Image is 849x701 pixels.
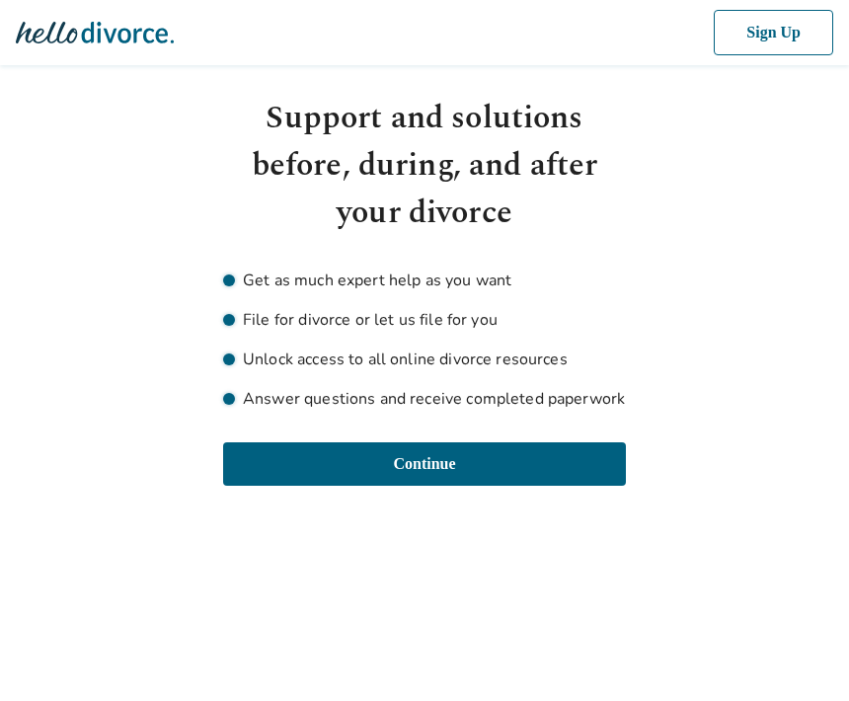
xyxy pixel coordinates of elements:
li: Unlock access to all online divorce resources [223,348,626,371]
li: Get as much expert help as you want [223,269,626,292]
img: Hello Divorce Logo [16,13,174,52]
li: File for divorce or let us file for you [223,308,626,332]
button: Sign Up [710,10,833,55]
li: Answer questions and receive completed paperwork [223,387,626,411]
h1: Support and solutions before, during, and after your divorce [223,95,626,237]
button: Continue [223,442,626,486]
